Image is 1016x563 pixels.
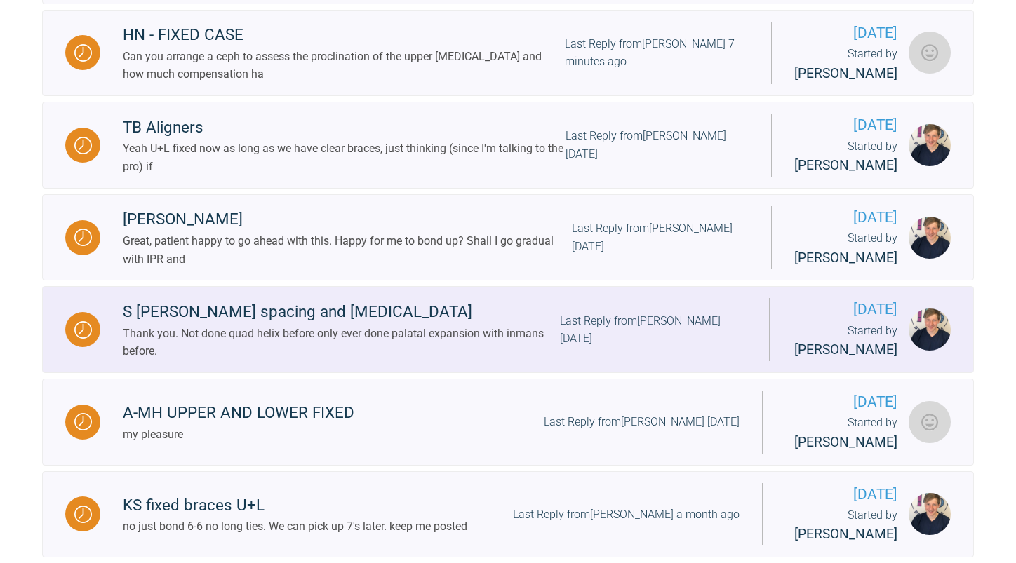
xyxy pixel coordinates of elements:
[74,137,92,154] img: Waiting
[123,426,354,444] div: my pleasure
[74,506,92,523] img: Waiting
[794,434,897,450] span: [PERSON_NAME]
[42,194,974,281] a: Waiting[PERSON_NAME]Great, patient happy to go ahead with this. Happy for me to bond up? Shall I ...
[785,483,897,506] span: [DATE]
[794,341,897,358] span: [PERSON_NAME]
[123,232,572,268] div: Great, patient happy to go ahead with this. Happy for me to bond up? Shall I go gradual with IPR and
[123,48,565,83] div: Can you arrange a ceph to assess the proclination of the upper [MEDICAL_DATA] and how much compen...
[42,471,974,558] a: WaitingKS fixed braces U+Lno just bond 6-6 no long ties. We can pick up 7's later. keep me posted...
[572,219,749,255] div: Last Reply from [PERSON_NAME] [DATE]
[794,229,897,269] div: Started by
[74,321,92,339] img: Waiting
[909,493,951,535] img: Jack Gardner
[794,137,897,177] div: Started by
[123,517,467,536] div: no just bond 6-6 no long ties. We can pick up 7's later. keep me posted
[544,413,740,431] div: Last Reply from [PERSON_NAME] [DATE]
[42,286,974,373] a: WaitingS [PERSON_NAME] spacing and [MEDICAL_DATA]Thank you. Not done quad helix before only ever ...
[794,65,897,81] span: [PERSON_NAME]
[794,45,897,84] div: Started by
[42,379,974,466] a: WaitingA-MH UPPER AND LOWER FIXEDmy pleasureLast Reply from[PERSON_NAME] [DATE][DATE]Started by [...
[785,506,897,545] div: Started by
[794,526,897,542] span: [PERSON_NAME]
[565,35,749,71] div: Last Reply from [PERSON_NAME] 7 minutes ago
[785,414,897,453] div: Started by
[794,22,897,45] span: [DATE]
[909,217,951,259] img: Jack Gardner
[123,325,560,360] div: Thank you. Not done quad helix before only ever done palatal expansion with inmans before.
[513,506,740,524] div: Last Reply from [PERSON_NAME] a month ago
[794,206,897,229] span: [DATE]
[74,413,92,430] img: Waiting
[123,299,560,325] div: S [PERSON_NAME] spacing and [MEDICAL_DATA]
[42,102,974,189] a: WaitingTB AlignersYeah U+L fixed now as long as we have clear braces, just thinking (since I'm ta...
[794,114,897,137] span: [DATE]
[123,207,572,232] div: [PERSON_NAME]
[909,401,951,443] img: Attiya Ahmed
[909,32,951,74] img: Attiya Ahmed
[909,124,951,166] img: Jack Gardner
[123,140,566,175] div: Yeah U+L fixed now as long as we have clear braces, just thinking (since I'm talking to the pro) if
[566,127,749,163] div: Last Reply from [PERSON_NAME] [DATE]
[74,44,92,62] img: Waiting
[74,229,92,246] img: Waiting
[123,400,354,426] div: A-MH UPPER AND LOWER FIXED
[560,312,747,348] div: Last Reply from [PERSON_NAME] [DATE]
[123,22,565,48] div: HN - FIXED CASE
[792,322,897,361] div: Started by
[794,250,897,266] span: [PERSON_NAME]
[123,115,566,140] div: TB Aligners
[792,298,897,321] span: [DATE]
[909,308,951,351] img: Jack Gardner
[785,391,897,414] span: [DATE]
[123,493,467,518] div: KS fixed braces U+L
[794,157,897,173] span: [PERSON_NAME]
[42,10,974,97] a: WaitingHN - FIXED CASECan you arrange a ceph to assess the proclination of the upper [MEDICAL_DAT...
